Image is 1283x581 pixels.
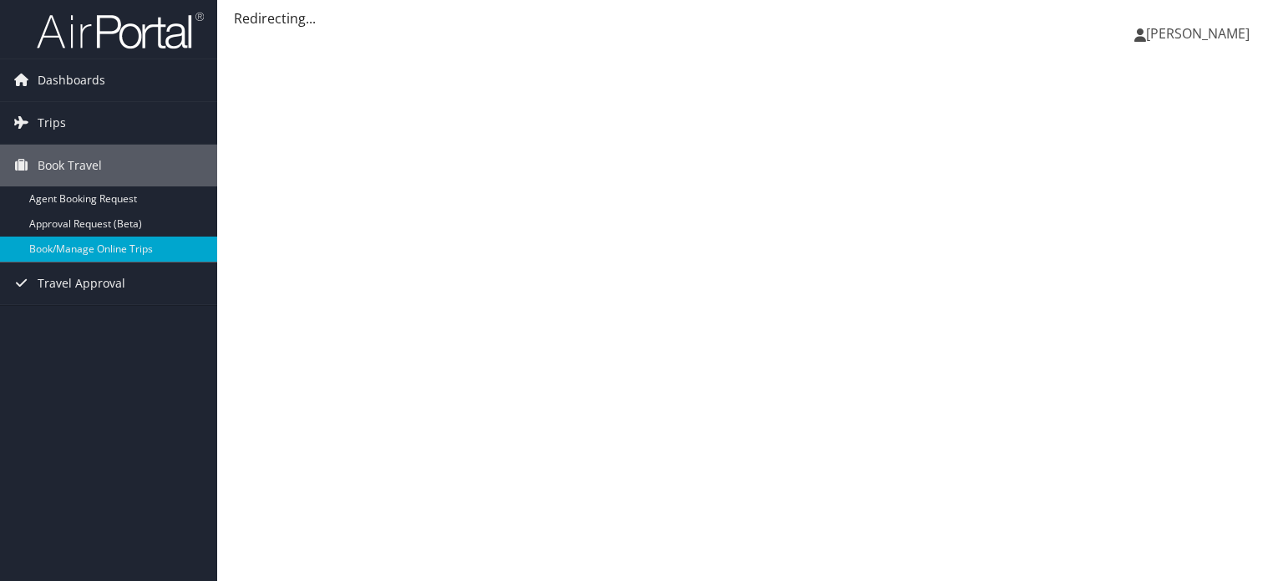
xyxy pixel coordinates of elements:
[38,262,125,304] span: Travel Approval
[1146,24,1250,43] span: [PERSON_NAME]
[234,8,1266,28] div: Redirecting...
[38,59,105,101] span: Dashboards
[1134,8,1266,59] a: [PERSON_NAME]
[38,102,66,144] span: Trips
[37,11,204,50] img: airportal-logo.png
[38,145,102,186] span: Book Travel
